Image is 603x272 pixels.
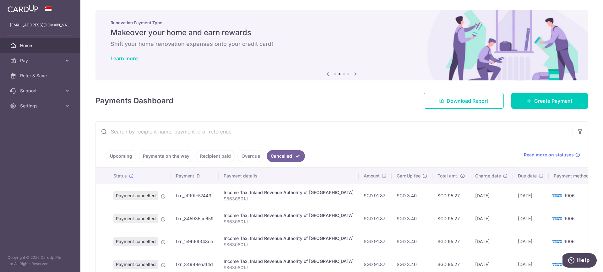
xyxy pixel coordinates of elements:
span: Due date [518,173,537,179]
p: Renovation Payment Type [111,20,573,25]
p: S8630801J [224,196,354,202]
img: Bank Card [551,261,563,268]
td: [DATE] [470,184,513,207]
p: [EMAIL_ADDRESS][DOMAIN_NAME] [10,22,70,28]
p: S8630801J [224,219,354,225]
span: 1006 [564,216,575,221]
td: txn_1e9b69348ca [171,230,219,253]
img: Renovation banner [95,10,588,80]
span: Home [20,42,62,49]
span: Payment cancelled [113,214,158,223]
span: Pay [20,57,62,64]
td: SGD 91.87 [359,184,392,207]
span: 1006 [564,239,575,244]
iframe: Opens a widget where you can find more information [562,253,597,269]
a: Recipient paid [196,150,235,162]
span: Payment cancelled [113,237,158,246]
th: Payment ID [171,168,219,184]
a: Read more on statuses [524,152,580,158]
span: CardUp fee [397,173,421,179]
a: Create Payment [511,93,588,109]
td: SGD 3.40 [392,207,432,230]
h6: Shift your home renovation expenses onto your credit card! [111,40,573,48]
p: S8630801J [224,264,354,271]
span: Refer & Save [20,73,62,79]
th: Payment details [219,168,359,184]
span: Support [20,88,62,94]
span: Status [113,173,127,179]
span: Amount [364,173,380,179]
h5: Makeover your home and earn rewards [111,28,573,38]
td: SGD 91.87 [359,230,392,253]
span: Settings [20,103,62,109]
td: SGD 91.87 [359,207,392,230]
a: Download Report [424,93,504,109]
div: Income Tax. Inland Revenue Authority of [GEOGRAPHIC_DATA] [224,258,354,264]
a: Overdue [237,150,264,162]
td: SGD 95.27 [432,184,470,207]
span: Charge date [475,173,501,179]
td: [DATE] [470,230,513,253]
img: Bank Card [551,192,563,199]
img: CardUp [8,5,38,13]
td: [DATE] [513,207,549,230]
a: Learn more [111,55,138,62]
td: [DATE] [513,230,549,253]
span: Read more on statuses [524,152,574,158]
a: Payments on the way [139,150,193,162]
div: Income Tax. Inland Revenue Authority of [GEOGRAPHIC_DATA] [224,212,354,219]
td: SGD 3.40 [392,184,432,207]
span: Payment cancelled [113,260,158,269]
td: [DATE] [470,207,513,230]
p: S8630801J [224,242,354,248]
div: Income Tax. Inland Revenue Authority of [GEOGRAPHIC_DATA] [224,189,354,196]
img: Bank Card [551,215,563,222]
a: Upcoming [106,150,136,162]
img: Bank Card [551,238,563,245]
span: Payment cancelled [113,191,158,200]
th: Payment method [549,168,596,184]
a: Cancelled [267,150,305,162]
td: SGD 95.27 [432,207,470,230]
td: SGD 95.27 [432,230,470,253]
span: Total amt. [437,173,458,179]
td: SGD 3.40 [392,230,432,253]
span: Download Report [447,97,488,105]
span: 1006 [564,193,575,198]
td: txn_c0f0fe57443 [171,184,219,207]
td: [DATE] [513,184,549,207]
span: Create Payment [534,97,573,105]
input: Search by recipient name, payment id or reference [96,122,573,142]
h4: Payments Dashboard [95,95,173,106]
div: Income Tax. Inland Revenue Authority of [GEOGRAPHIC_DATA] [224,235,354,242]
td: txn_845935cc659 [171,207,219,230]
